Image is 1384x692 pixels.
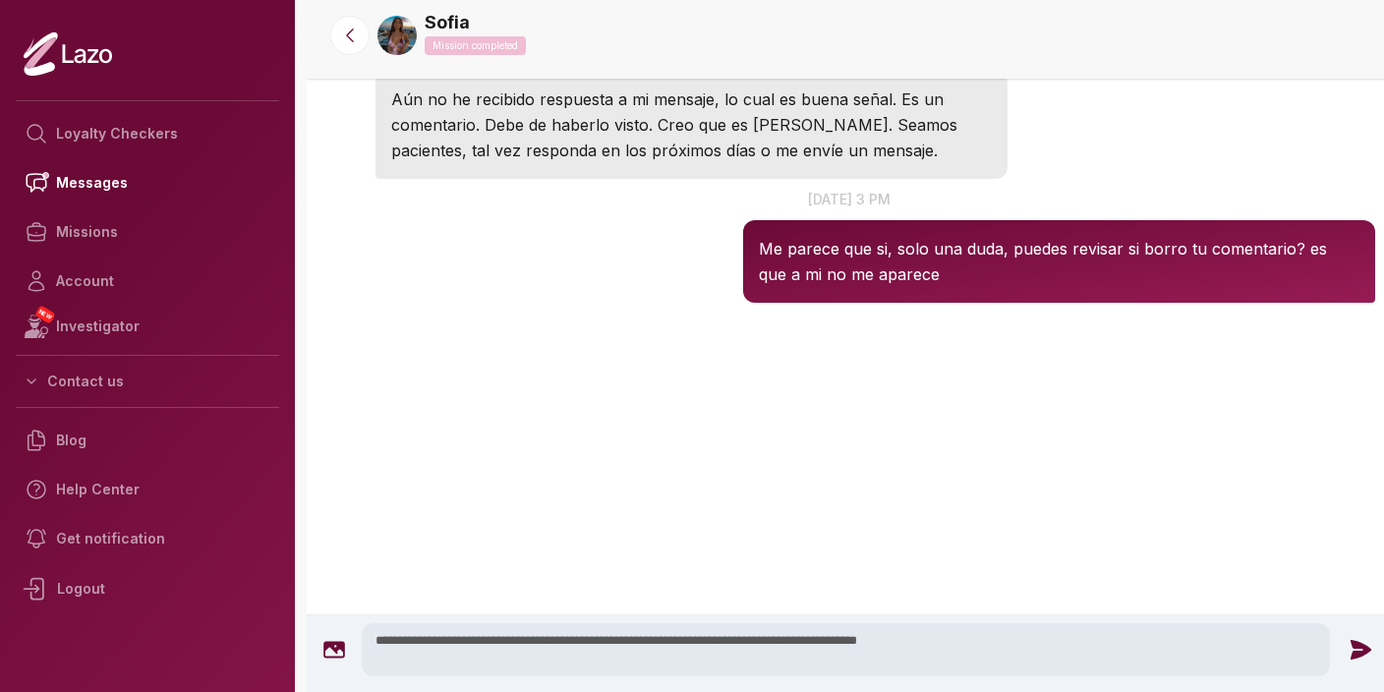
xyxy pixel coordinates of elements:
[425,9,470,36] a: Sofia
[16,563,279,614] div: Logout
[34,305,56,324] span: NEW
[759,236,1359,287] p: Me parece que si, solo una duda, puedes revisar si borro tu comentario? es que a mi no me aparece
[16,109,279,158] a: Loyalty Checkers
[16,257,279,306] a: Account
[16,306,279,347] a: NEWInvestigator
[391,86,992,163] p: Aún no he recibido respuesta a mi mensaje, lo cual es buena señal. Es un comentario. Debe de habe...
[16,514,279,563] a: Get notification
[16,207,279,257] a: Missions
[377,16,417,55] img: e95392da-a99e-4a4c-be01-edee2d3bc412
[16,364,279,399] button: Contact us
[16,416,279,465] a: Blog
[16,465,279,514] a: Help Center
[16,158,279,207] a: Messages
[425,36,526,55] p: Mission completed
